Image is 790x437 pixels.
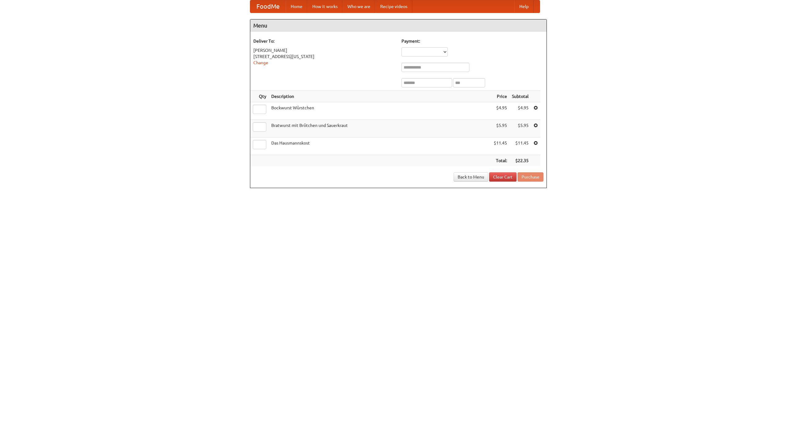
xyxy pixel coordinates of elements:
[509,137,531,155] td: $11.45
[269,102,491,120] td: Bockwurst Würstchen
[250,19,547,32] h4: Menu
[491,155,509,166] th: Total:
[514,0,534,13] a: Help
[250,0,286,13] a: FoodMe
[491,91,509,102] th: Price
[269,91,491,102] th: Description
[375,0,412,13] a: Recipe videos
[250,91,269,102] th: Qty
[253,60,268,65] a: Change
[269,137,491,155] td: Das Hausmannskost
[509,155,531,166] th: $22.35
[286,0,307,13] a: Home
[307,0,343,13] a: How it works
[491,137,509,155] td: $11.45
[343,0,375,13] a: Who we are
[269,120,491,137] td: Bratwurst mit Brötchen und Sauerkraut
[518,172,543,182] button: Purchase
[509,102,531,120] td: $4.95
[509,120,531,137] td: $5.95
[253,38,395,44] h5: Deliver To:
[401,38,543,44] h5: Payment:
[489,172,517,182] a: Clear Cart
[454,172,488,182] a: Back to Menu
[491,120,509,137] td: $5.95
[509,91,531,102] th: Subtotal
[253,47,395,53] div: [PERSON_NAME]
[253,53,395,60] div: [STREET_ADDRESS][US_STATE]
[491,102,509,120] td: $4.95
